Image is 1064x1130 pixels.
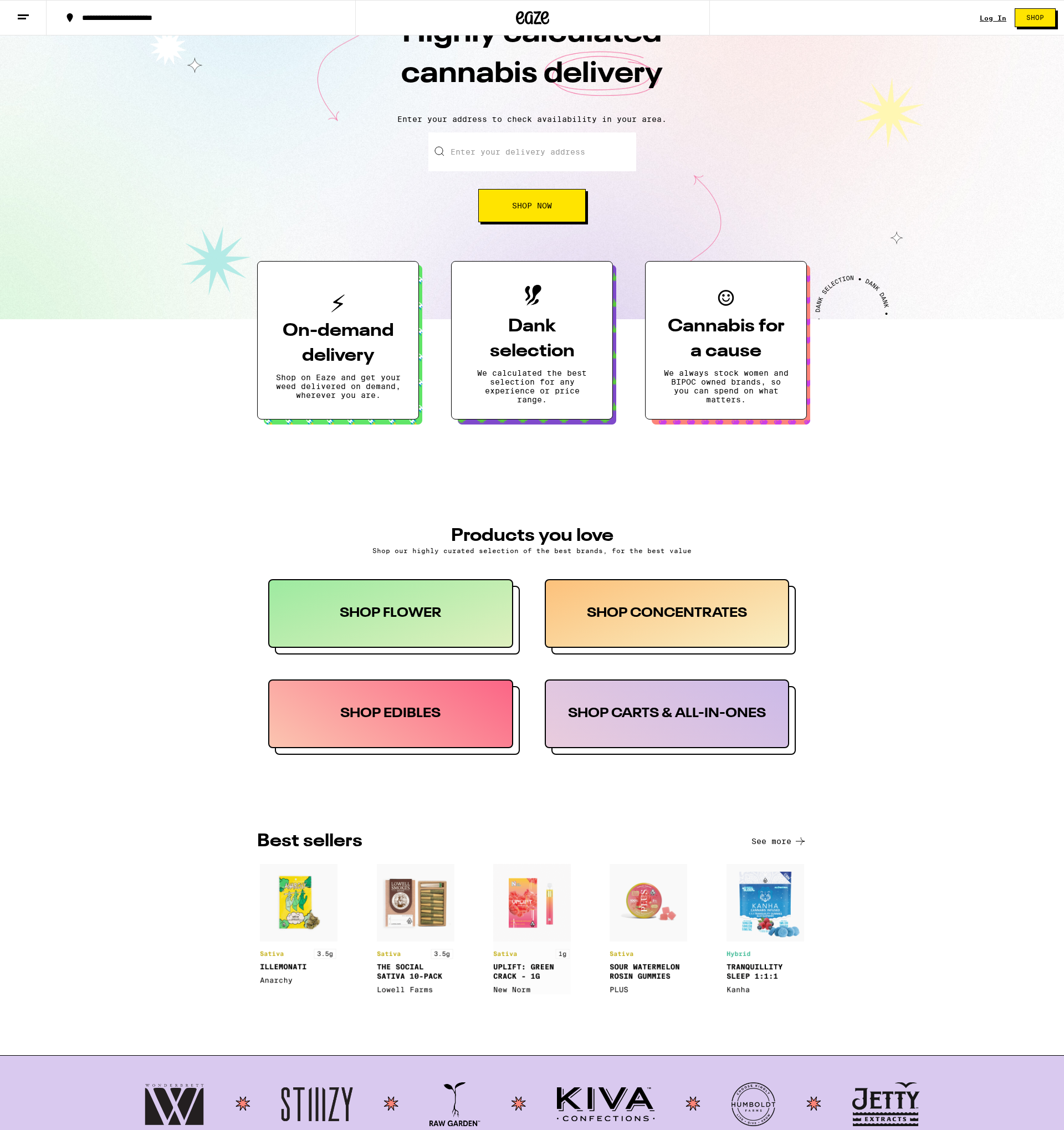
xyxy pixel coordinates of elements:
[428,132,636,171] input: Enter your delivery address
[663,314,789,364] h3: Cannabis for a cause
[144,1082,920,1126] img: Logos: Wonderbratt, Stiizy, Raw Garden, Kiva Confections, Humboldt Farms, Jetty Extracts
[545,679,790,748] div: SHOP CARTS & ALL-IN-ONES
[727,864,804,994] img: product5
[493,864,571,994] img: product3
[545,579,790,648] div: SHOP CONCENTRATES
[451,261,613,420] button: Dank selectionWe calculated the best selection for any experience or price range.
[268,679,513,748] div: SHOP EDIBLES
[257,261,419,420] button: On-demand deliveryShop on Eaze and get your weed delivered on demand, wherever you are.
[1026,14,1044,21] span: Shop
[980,14,1006,22] a: Log In
[260,864,337,985] img: product1
[7,8,80,17] span: Hi. Need any help?
[257,832,362,850] h3: BEST SELLERS
[1006,8,1064,27] a: Shop
[275,319,401,369] h3: On-demand delivery
[11,115,1053,124] p: Enter your address to check availability in your area.
[377,864,454,994] img: product2
[268,547,796,554] p: Shop our highly curated selection of the best brands, for the best value
[1015,8,1056,27] button: Shop
[610,864,687,994] img: product4
[751,835,807,848] button: See more
[144,1082,920,1128] button: Logos: Wonderbratt, Stiizy, Raw Garden, Kiva Confections, Humboldt Farms, Jetty Extracts
[268,579,513,648] div: SHOP FLOWER
[545,579,796,655] button: SHOP CONCENTRATES
[512,202,552,209] span: Shop Now
[268,679,520,755] button: SHOP EDIBLES
[275,373,401,400] p: Shop on Eaze and get your weed delivered on demand, wherever you are.
[545,679,796,755] button: SHOP CARTS & ALL-IN-ONES
[663,369,789,404] p: We always stock women and BIPOC owned brands, so you can spend on what matters.
[268,527,796,545] h3: PRODUCTS YOU LOVE
[478,189,586,222] button: Shop Now
[268,579,520,655] button: SHOP FLOWER
[469,369,595,404] p: We calculated the best selection for any experience or price range.
[469,314,595,364] h3: Dank selection
[338,14,726,106] h1: Highly calculated cannabis delivery
[645,261,807,420] button: Cannabis for a causeWe always stock women and BIPOC owned brands, so you can spend on what matters.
